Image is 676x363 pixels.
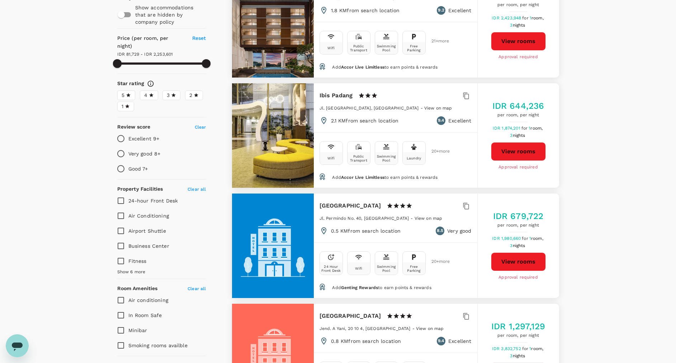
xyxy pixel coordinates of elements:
[438,117,444,124] span: 9.4
[531,15,544,20] span: room,
[128,228,166,234] span: Airport Shuttle
[416,326,444,331] span: View on map
[415,215,443,221] a: View on map
[128,312,162,318] span: In Room Safe
[531,346,543,351] span: room,
[513,353,525,358] span: nights
[320,216,409,221] span: Jl. Permindo No. 40, [GEOGRAPHIC_DATA]
[522,236,529,241] span: for
[530,15,545,20] span: 1
[144,92,147,99] span: 4
[128,150,161,157] p: Very good 8+
[415,216,443,221] span: View on map
[188,286,206,291] span: Clear all
[320,201,381,211] h6: [GEOGRAPHIC_DATA]
[491,142,546,161] a: View rooms
[377,154,396,162] div: Swimming Pool
[320,326,411,331] span: Jend. A Yani, 20 10 4, [GEOGRAPHIC_DATA]
[128,297,168,303] span: Air conditioning
[529,236,544,241] span: 1
[128,258,147,264] span: Fitness
[117,285,158,293] h6: Room Amenities
[377,44,396,52] div: Swimming Pool
[411,216,414,221] span: -
[412,326,416,331] span: -
[147,80,154,87] svg: Star ratings are awarded to properties to represent the quality of services, facilities, and amen...
[438,7,444,14] span: 9.2
[332,65,438,70] span: Add to earn points & rewards
[355,266,363,270] div: Wifi
[521,126,529,131] span: for
[522,346,529,351] span: for
[332,285,431,290] span: Add to earn points & rewards
[513,133,525,138] span: nights
[117,185,163,193] h6: Property Facilities
[493,222,544,229] span: per room, per night
[128,135,160,142] p: Excellent 9+
[320,90,353,101] h6: Ibis Padang
[128,243,169,249] span: Business Center
[529,126,544,131] span: 1
[447,227,471,234] p: Very good
[510,23,526,28] span: 3
[332,175,438,180] span: Add to earn points & rewards
[424,106,452,111] span: View on map
[6,334,29,357] iframe: Button to launch messaging window
[431,149,442,154] span: 20 + more
[135,4,205,25] p: Show accommodations that are hidden by company policy
[331,338,401,345] p: 0.8 KM from search location
[320,311,381,321] h6: [GEOGRAPHIC_DATA]
[491,32,546,51] button: View rooms
[122,92,124,99] span: 5
[510,133,526,138] span: 3
[331,117,399,124] p: 2.1 KM from search location
[448,117,471,124] p: Excellent
[404,44,424,52] div: Free Parking
[321,265,341,273] div: 24 Hour Front Desk
[117,269,146,276] span: Show 6 more
[128,165,148,172] p: Good 7+
[522,15,529,20] span: for
[122,103,123,110] span: 1
[424,105,452,111] a: View on map
[510,353,526,358] span: 3
[431,39,442,43] span: 21 + more
[531,236,543,241] span: room,
[341,65,384,70] span: Accor Live Limitless
[189,92,192,99] span: 2
[498,164,538,171] span: Approval required
[498,274,538,281] span: Approval required
[491,332,545,339] span: per room, per night
[341,175,384,180] span: Accor Live Limitless
[327,46,335,50] div: Wifi
[491,252,546,271] button: View rooms
[407,156,421,160] div: Laundry
[416,325,444,331] a: View on map
[438,338,444,345] span: 9.4
[437,227,443,234] span: 8.5
[320,106,419,111] span: Jl. [GEOGRAPHIC_DATA], [GEOGRAPHIC_DATA]
[513,243,525,248] span: nights
[128,213,169,219] span: Air Conditioning
[349,44,369,52] div: Public Transport
[349,154,369,162] div: Public Transport
[377,265,396,273] div: Swimming Pool
[167,92,170,99] span: 3
[128,327,147,333] span: Minibar
[128,198,178,204] span: 24-hour Front Desk
[529,346,544,351] span: 1
[513,23,525,28] span: nights
[510,243,526,248] span: 3
[431,259,442,264] span: 20 + more
[117,52,173,57] span: IDR 81,729 - IDR 2,253,601
[492,346,522,351] span: IDR 3,832,752
[492,15,522,20] span: IDR 2,423,948
[530,126,543,131] span: room,
[448,338,471,345] p: Excellent
[492,112,544,119] span: per room, per night
[117,123,151,131] h6: Review score
[493,1,544,9] span: per room, per night
[192,35,206,41] span: Reset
